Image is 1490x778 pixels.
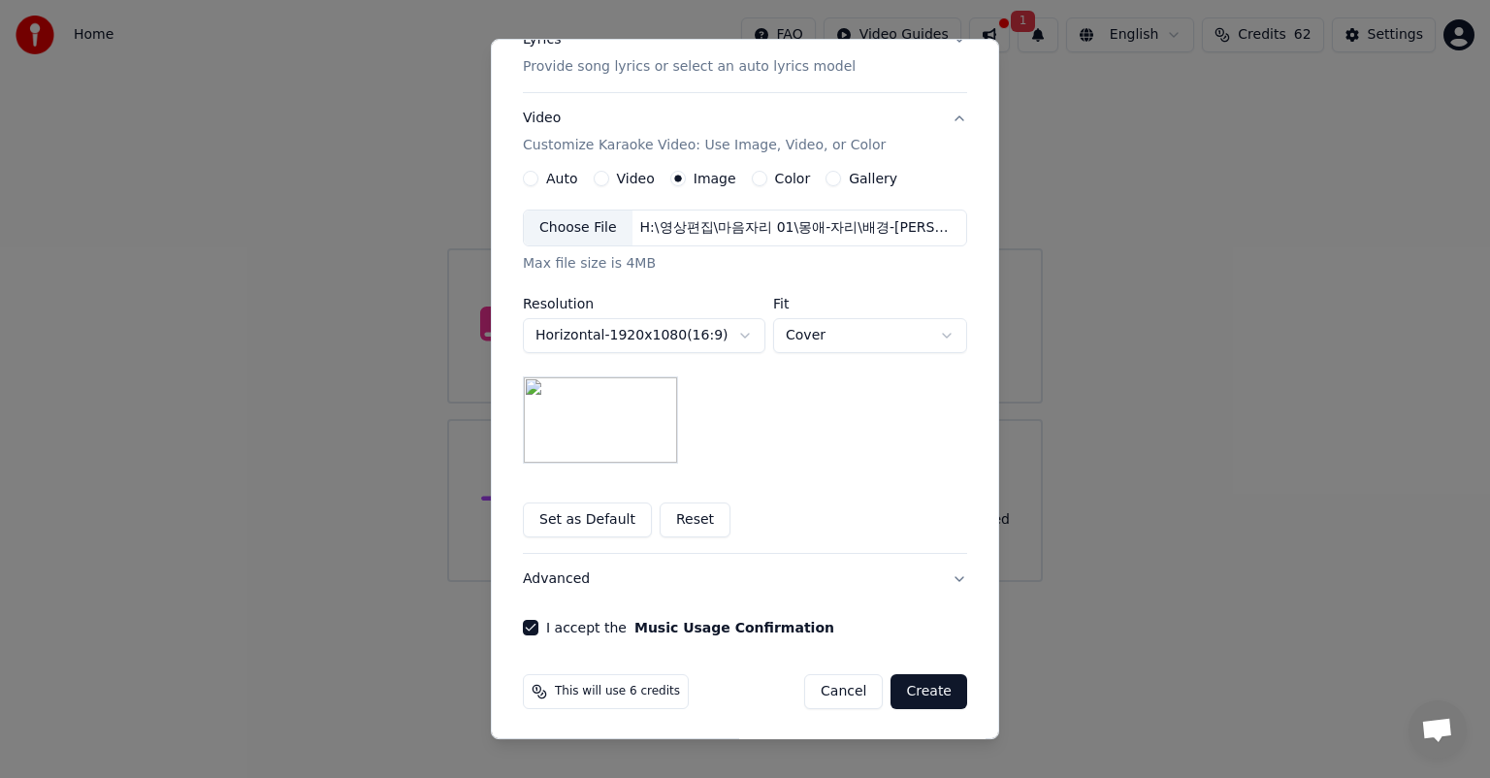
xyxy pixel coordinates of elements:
label: Fit [773,297,967,310]
button: I accept the [634,621,834,634]
button: Advanced [523,554,967,604]
button: Reset [660,502,730,537]
button: Create [891,674,967,709]
div: Choose File [524,211,632,245]
div: Video [523,109,886,155]
div: Max file size is 4MB [523,254,967,274]
label: Gallery [849,172,897,185]
button: VideoCustomize Karaoke Video: Use Image, Video, or Color [523,93,967,171]
label: I accept the [546,621,834,634]
button: Set as Default [523,502,652,537]
label: Image [694,172,736,185]
p: Provide song lyrics or select an auto lyrics model [523,57,856,77]
button: Cancel [804,674,883,709]
p: Customize Karaoke Video: Use Image, Video, or Color [523,136,886,155]
label: Color [775,172,811,185]
label: Auto [546,172,578,185]
div: VideoCustomize Karaoke Video: Use Image, Video, or Color [523,171,967,553]
div: Lyrics [523,30,561,49]
label: Video [617,172,655,185]
span: This will use 6 credits [555,684,680,699]
button: LyricsProvide song lyrics or select an auto lyrics model [523,15,967,92]
div: H:\영상편집\마음자리 01\몽애-자리\배경-[PERSON_NAME].png [632,218,962,238]
label: Resolution [523,297,765,310]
